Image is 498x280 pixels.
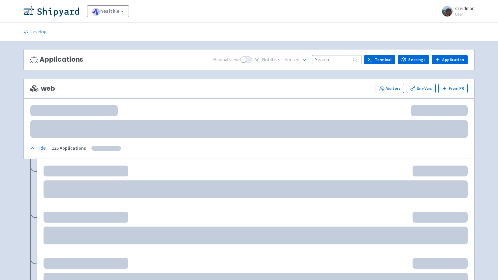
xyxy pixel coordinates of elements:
[87,5,129,17] a: healthie
[376,84,404,93] a: Visitors
[30,85,55,92] span: web
[438,6,475,16] a: szeidman User
[281,56,299,63] span: selected
[432,55,468,64] a: Application
[30,56,83,63] h3: Applications
[438,84,468,93] button: From PR
[407,84,436,93] a: Env Vars
[455,12,475,16] small: User
[364,55,395,64] a: Terminal
[262,56,299,64] span: No filter s
[312,55,361,64] input: Search...
[398,55,429,64] a: Settings
[30,144,47,152] button: Hide
[213,56,239,64] span: Minimal view
[23,6,79,16] img: Shipyard logo
[52,144,86,152] div: 125 Applications
[23,23,47,41] a: Develop
[455,5,475,12] span: szeidman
